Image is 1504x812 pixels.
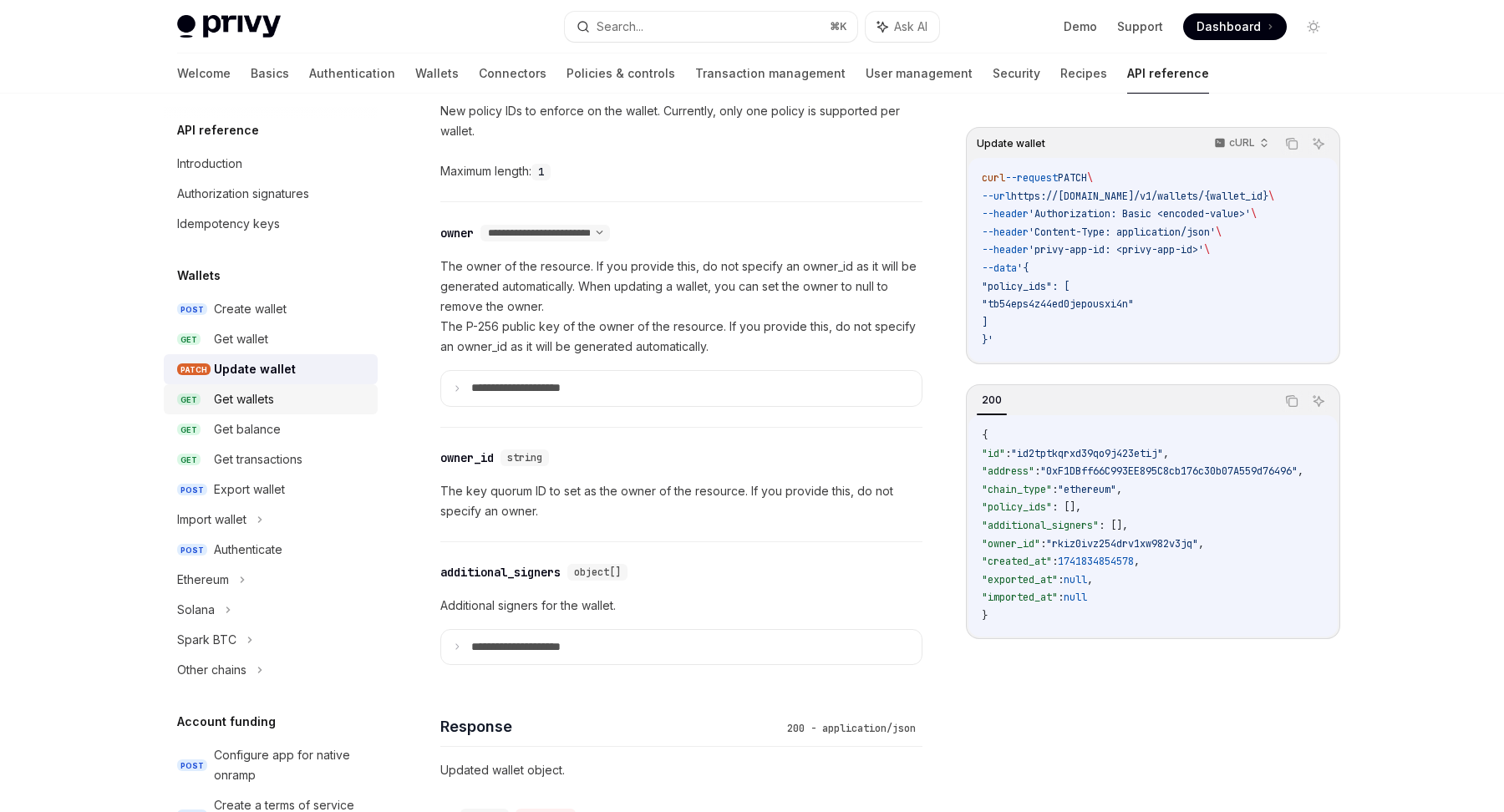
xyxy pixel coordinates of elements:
[1005,447,1011,460] span: :
[214,745,368,785] div: Configure app for native onramp
[440,161,922,181] div: Maximum length:
[214,449,302,469] div: Get transactions
[177,484,207,496] span: POST
[1251,207,1257,221] span: \
[177,570,229,590] div: Ethereum
[164,414,378,444] a: GETGet balance
[177,120,259,140] h5: API reference
[214,359,296,379] div: Update wallet
[894,18,927,35] span: Ask AI
[1017,261,1029,275] span: '{
[982,519,1099,532] span: "additional_signers"
[177,214,280,234] div: Idempotency keys
[507,451,542,464] span: string
[251,53,289,94] a: Basics
[177,424,201,436] span: GET
[177,630,236,650] div: Spark BTC
[177,660,246,680] div: Other chains
[982,555,1052,568] span: "created_at"
[1040,537,1046,551] span: :
[164,384,378,414] a: GETGet wallets
[1058,573,1064,586] span: :
[1183,13,1287,40] a: Dashboard
[982,207,1029,221] span: --header
[695,53,846,94] a: Transaction management
[164,294,378,324] a: POSTCreate wallet
[164,209,378,239] a: Idempotency keys
[830,20,847,33] span: ⌘ K
[440,715,780,738] h4: Response
[982,573,1058,586] span: "exported_at"
[1308,390,1329,412] button: Ask AI
[1034,464,1040,478] span: :
[1046,537,1198,551] span: "rkiz0ivz254drv1xw982v3jq"
[1058,591,1064,604] span: :
[982,500,1052,514] span: "policy_ids"
[164,354,378,384] a: PATCHUpdate wallet
[214,389,274,409] div: Get wallets
[1116,483,1122,496] span: ,
[177,510,246,530] div: Import wallet
[982,609,988,622] span: }
[982,316,988,329] span: ]
[440,760,922,780] p: Updated wallet object.
[177,363,211,376] span: PATCH
[982,261,1017,275] span: --data
[1229,136,1255,150] p: cURL
[1300,13,1327,40] button: Toggle dark mode
[1011,447,1163,460] span: "id2tptkqrxd39qo9j423etij"
[177,303,207,316] span: POST
[1064,18,1097,35] a: Demo
[440,225,474,241] div: owner
[866,53,973,94] a: User management
[1281,390,1303,412] button: Copy the contents from the code block
[1197,18,1261,35] span: Dashboard
[977,137,1045,150] span: Update wallet
[1029,226,1216,239] span: 'Content-Type: application/json'
[177,184,309,204] div: Authorization signatures
[1052,500,1081,514] span: : [],
[982,483,1052,496] span: "chain_type"
[574,566,621,579] span: object[]
[866,12,939,42] button: Ask AI
[982,447,1005,460] span: "id"
[1058,171,1087,185] span: PATCH
[214,299,287,319] div: Create wallet
[597,17,643,37] div: Search...
[440,101,922,141] p: New policy IDs to enforce on the wallet. Currently, only one policy is supported per wallet.
[1058,555,1134,568] span: 1741834854578
[440,564,561,581] div: additional_signers
[1087,573,1093,586] span: ,
[1052,555,1058,568] span: :
[982,190,1011,203] span: --url
[982,464,1034,478] span: "address"
[440,449,494,466] div: owner_id
[982,243,1029,256] span: --header
[214,329,268,349] div: Get wallet
[214,540,282,560] div: Authenticate
[780,720,922,737] div: 200 - application/json
[177,393,201,406] span: GET
[164,444,378,475] a: GETGet transactions
[1268,190,1274,203] span: \
[1060,53,1107,94] a: Recipes
[177,266,221,286] h5: Wallets
[1216,226,1222,239] span: \
[565,12,857,42] button: Search...⌘K
[1005,171,1058,185] span: --request
[177,600,215,620] div: Solana
[164,149,378,179] a: Introduction
[1011,190,1268,203] span: https://[DOMAIN_NAME]/v1/wallets/{wallet_id}
[164,324,378,354] a: GETGet wallet
[214,480,285,500] div: Export wallet
[1298,464,1303,478] span: ,
[415,53,459,94] a: Wallets
[177,454,201,466] span: GET
[1064,591,1087,604] span: null
[1087,171,1093,185] span: \
[982,333,993,347] span: }'
[982,429,988,442] span: {
[982,226,1029,239] span: --header
[177,544,207,556] span: POST
[177,154,242,174] div: Introduction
